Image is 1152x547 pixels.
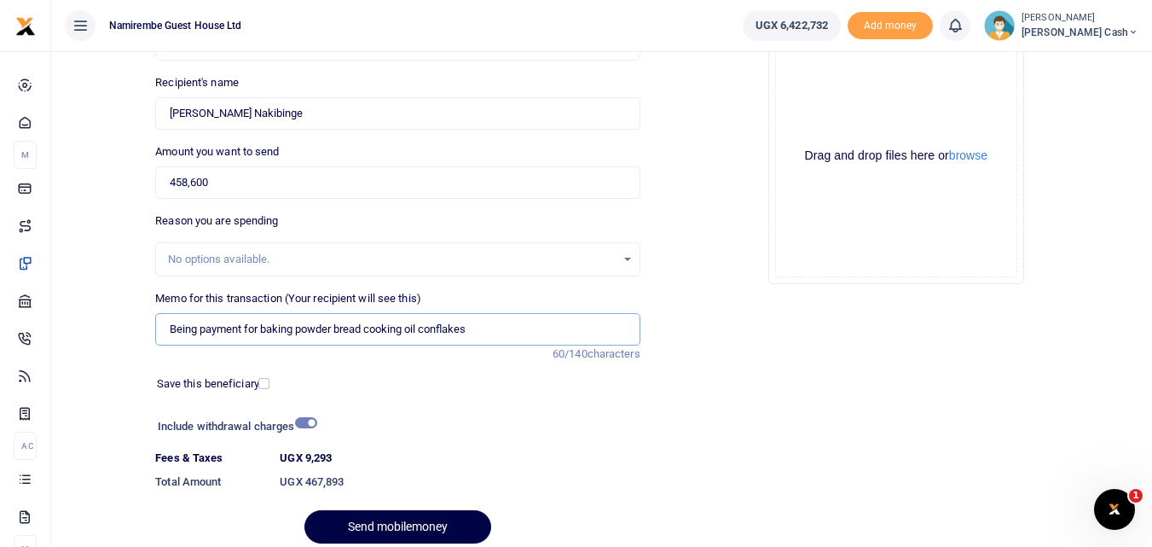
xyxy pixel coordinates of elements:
label: Recipient's name [155,74,239,91]
small: [PERSON_NAME] [1022,11,1138,26]
span: [PERSON_NAME] Cash [1022,25,1138,40]
a: Add money [848,18,933,31]
span: characters [588,347,640,360]
h6: Include withdrawal charges [158,420,310,434]
iframe: Intercom live chat [1094,489,1135,530]
span: UGX 6,422,732 [755,17,828,34]
span: 1 [1129,489,1143,503]
input: Enter extra information [155,313,640,346]
button: Send mobilemoney [304,510,491,544]
input: Loading name... [155,97,640,130]
div: File Uploader [768,28,1024,284]
h6: Total Amount [155,475,266,489]
li: M [14,141,37,169]
li: Ac [14,432,37,460]
li: Wallet ballance [736,10,848,41]
label: Save this beneficiary [157,375,259,393]
a: profile-user [PERSON_NAME] [PERSON_NAME] Cash [984,10,1138,41]
span: Namirembe Guest House Ltd [102,18,249,33]
div: No options available. [168,251,615,268]
label: Reason you are spending [155,212,278,230]
span: Add money [848,12,933,40]
label: Memo for this transaction (Your recipient will see this) [155,290,421,307]
img: logo-small [15,16,36,37]
dt: Fees & Taxes [148,450,273,467]
li: Toup your wallet [848,12,933,40]
input: UGX [155,166,640,199]
h6: UGX 467,893 [280,475,640,489]
span: 60/140 [553,347,588,360]
img: profile-user [984,10,1015,41]
label: UGX 9,293 [280,450,332,467]
a: UGX 6,422,732 [743,10,841,41]
button: browse [949,149,987,161]
div: Drag and drop files here or [776,148,1016,164]
a: logo-small logo-large logo-large [15,19,36,32]
label: Amount you want to send [155,143,279,160]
